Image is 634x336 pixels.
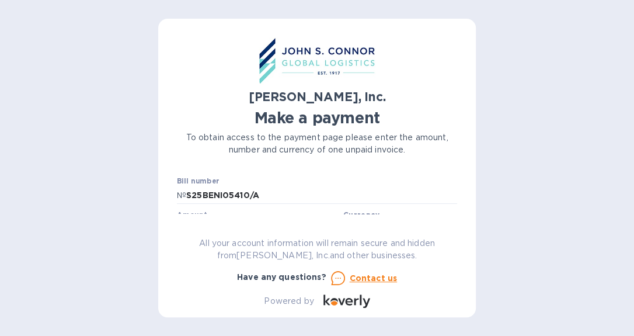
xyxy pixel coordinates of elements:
[237,272,326,282] b: Have any questions?
[264,295,313,307] p: Powered by
[177,189,186,202] p: №
[177,178,219,185] label: Bill number
[177,109,457,127] h1: Make a payment
[177,131,457,156] p: To obtain access to the payment page please enter the amount, number and currency of one unpaid i...
[177,212,207,219] label: Amount
[343,210,379,219] b: Currency
[186,186,457,204] input: Enter bill number
[177,237,457,262] p: All your account information will remain secure and hidden from [PERSON_NAME], Inc. and other bus...
[350,273,398,283] u: Contact us
[249,89,386,104] b: [PERSON_NAME], Inc.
